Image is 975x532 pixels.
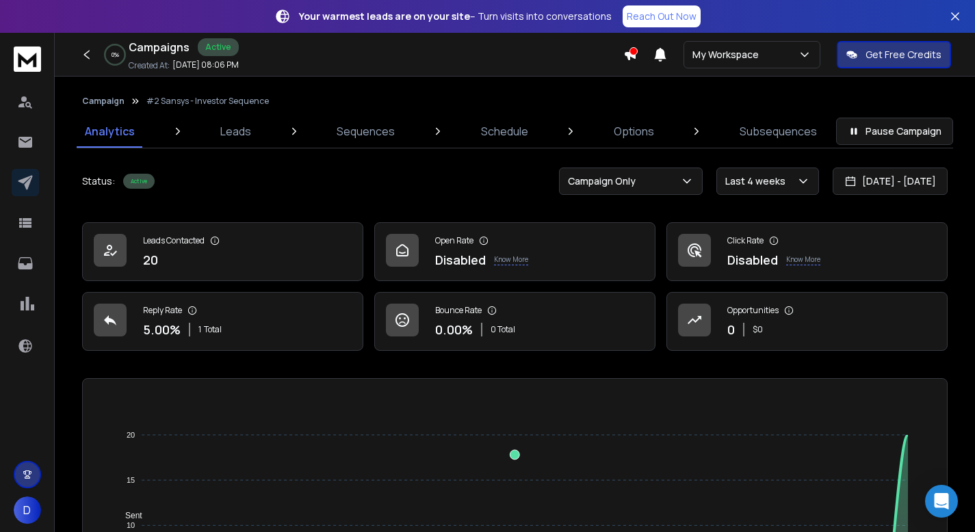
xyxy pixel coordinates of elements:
h1: Campaigns [129,39,190,55]
p: Options [614,123,654,139]
div: Active [123,174,155,189]
p: Reply Rate [143,305,182,316]
p: Opportunities [727,305,779,316]
strong: Your warmest leads are on your site [299,10,470,23]
p: Know More [786,254,820,265]
span: Total [204,324,222,335]
button: Campaign [82,96,125,107]
tspan: 15 [127,476,135,484]
a: Leads [212,115,259,148]
button: D [14,496,41,524]
a: Analytics [77,115,143,148]
p: Created At: [129,60,170,71]
p: Open Rate [435,235,473,246]
p: Campaign Only [568,174,641,188]
span: Sent [115,511,142,520]
div: Active [198,38,239,56]
a: Schedule [473,115,536,148]
p: Leads Contacted [143,235,205,246]
p: Subsequences [740,123,817,139]
button: Pause Campaign [836,118,953,145]
a: Reply Rate5.00%1Total [82,292,363,351]
p: Analytics [85,123,135,139]
tspan: 20 [127,431,135,439]
a: Click RateDisabledKnow More [666,222,948,281]
p: Know More [494,254,528,265]
p: Reach Out Now [627,10,697,23]
p: Click Rate [727,235,764,246]
a: Leads Contacted20 [82,222,363,281]
img: logo [14,46,41,72]
p: Last 4 weeks [725,174,791,188]
a: Sequences [328,115,403,148]
p: 0 Total [491,324,515,335]
p: #2 Sansys - Investor Sequence [146,96,269,107]
p: Get Free Credits [866,48,941,62]
span: 1 [198,324,201,335]
p: 0 [727,320,735,339]
p: [DATE] 08:06 PM [172,59,239,70]
p: 0.00 % [435,320,473,339]
p: Status: [82,174,115,188]
a: Open RateDisabledKnow More [374,222,655,281]
p: Bounce Rate [435,305,482,316]
p: My Workspace [692,48,764,62]
p: 5.00 % [143,320,181,339]
p: Leads [220,123,251,139]
p: Schedule [481,123,528,139]
p: Disabled [435,250,486,269]
p: Sequences [337,123,395,139]
p: – Turn visits into conversations [299,10,612,23]
a: Bounce Rate0.00%0 Total [374,292,655,351]
a: Options [606,115,662,148]
p: $ 0 [753,324,763,335]
a: Subsequences [731,115,825,148]
div: Open Intercom Messenger [925,485,958,518]
p: 0 % [112,51,119,59]
tspan: 10 [127,521,135,529]
a: Reach Out Now [623,5,701,27]
a: Opportunities0$0 [666,292,948,351]
button: [DATE] - [DATE] [833,168,948,195]
button: Get Free Credits [837,41,951,68]
p: 20 [143,250,158,269]
p: Disabled [727,250,778,269]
